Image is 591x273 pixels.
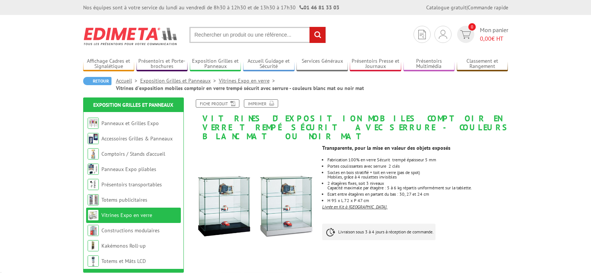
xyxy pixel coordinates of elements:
p: Ecart entre étagères en partant du bas : 30, 27 et 24 cm [327,192,508,196]
a: Fiche produit [196,99,239,108]
a: Catalogue gratuit [426,4,466,11]
p: Livraison sous 3 à 4 jours à réception de commande. [322,224,436,240]
img: Edimeta [83,22,178,50]
p: Transparente, pour la mise en valeur des objets exposés [322,146,508,150]
a: Totems et Mâts LCD [101,258,146,264]
a: Affichage Cadres et Signalétique [83,58,135,70]
a: Imprimer [244,99,278,108]
span: Mon panier [480,26,508,43]
a: Vitrines Expo en verre [101,212,152,218]
a: Présentoirs et Porte-brochures [136,58,188,70]
a: Présentoirs transportables [101,181,162,188]
img: Panneaux Expo pliables [88,164,99,175]
a: Vitrines Expo en verre [219,77,278,84]
li: Vitrines d'exposition mobiles comptoir en verre trempé sécurit avec serrure - couleurs blanc mat ... [116,84,364,92]
a: Commande rapide [468,4,508,11]
a: Panneaux Expo pliables [101,166,156,173]
img: Vitrines Expo en verre [88,210,99,221]
a: Comptoirs / Stands d'accueil [101,151,165,157]
a: devis rapide 0 Mon panier 0,00€ HT [455,26,508,43]
img: Comptoirs / Stands d'accueil [88,148,99,159]
p: 2 étagères fixes, soit 3 niveaux [327,181,508,186]
div: Nos équipes sont à votre service du lundi au vendredi de 8h30 à 12h30 et de 13h30 à 17h30 [83,4,339,11]
a: Kakémonos Roll-up [101,242,146,249]
img: Kakémonos Roll-up [88,240,99,251]
h1: Vitrines d'exposition mobiles comptoir en verre trempé sécurit avec serrure - couleurs blanc mat ... [186,99,514,141]
u: Livrée en Kit à [GEOGRAPHIC_DATA]. [322,204,387,210]
a: Classement et Rangement [457,58,508,70]
p: Fabrication 100% en verre Sécurit trempé épaisseur 5 mm [327,158,508,162]
p: Socles en bois stratifié + toit en verre (pas de spot) [327,170,508,175]
a: Retour [83,77,111,85]
span: 0,00 [480,35,491,42]
a: Présentoirs Multimédia [403,58,455,70]
div: | [426,4,508,11]
a: Exposition Grilles et Panneaux [93,102,173,108]
input: rechercher [309,27,326,43]
img: devis rapide [460,30,471,39]
a: Constructions modulaires [101,227,160,234]
a: Accessoires Grilles & Panneaux [101,135,173,142]
strong: 01 46 81 33 03 [299,4,339,11]
p: Mobiles, grâce à 4 roulettes invisibles [327,175,508,179]
span: € HT [480,34,508,43]
img: Constructions modulaires [88,225,99,236]
p: Capacité maximale par étagère : 5 à 6 kg répartis uniformément sur la tablette. [327,186,508,190]
li: H 95 x L 72 x P 47 cm [327,198,508,203]
img: devis rapide [439,30,447,39]
img: Accessoires Grilles & Panneaux [88,133,99,144]
img: devis rapide [418,30,426,39]
img: Totems publicitaires [88,194,99,205]
span: 0 [468,23,476,31]
p: Portes coulissantes avec serrure 2 clés [327,164,508,168]
img: Panneaux et Grilles Expo [88,118,99,129]
a: Services Généraux [296,58,348,70]
input: Rechercher un produit ou une référence... [189,27,326,43]
a: Accueil [116,77,140,84]
a: Exposition Grilles et Panneaux [140,77,219,84]
a: Exposition Grilles et Panneaux [190,58,241,70]
a: Accueil Guidage et Sécurité [243,58,295,70]
img: 222100_vitrine_comptoir_95cm_vignette.jpg [191,145,317,271]
a: Totems publicitaires [101,196,147,203]
a: Présentoirs Presse et Journaux [350,58,401,70]
img: Présentoirs transportables [88,179,99,190]
img: Totems et Mâts LCD [88,255,99,267]
a: Panneaux et Grilles Expo [101,120,159,127]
